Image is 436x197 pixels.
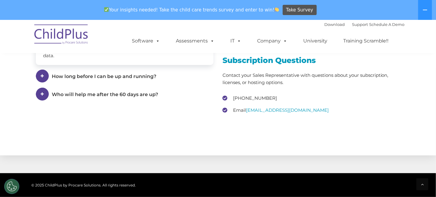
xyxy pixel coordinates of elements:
span: © 2025 ChildPlus by Procare Solutions. All rights reserved. [31,183,136,187]
a: Company [251,35,293,47]
span: How long before I can be up and running? [52,73,156,79]
p: Contact your Sales Representative with questions about your subscription, licenses, or hosting op... [223,72,400,86]
a: [EMAIL_ADDRESS][DOMAIN_NAME] [246,107,329,113]
a: IT [224,35,247,47]
span: Who will help me after the 60 days are up? [52,92,158,97]
li: [PHONE_NUMBER] [223,94,400,103]
img: ChildPlus by Procare Solutions [31,20,92,50]
span: Your insights needed! Take the child care trends survey and enter to win! [101,4,282,16]
a: Take Survey [283,5,317,15]
img: 👏 [275,7,279,12]
a: Assessments [170,35,220,47]
h3: Subscription Questions [223,57,400,64]
button: Cookies Settings [4,179,19,194]
font: | [324,22,405,27]
span: Take Survey [286,5,313,15]
a: University [297,35,333,47]
a: Download [324,22,345,27]
li: Email [223,106,400,115]
a: Software [126,35,166,47]
a: Schedule A Demo [369,22,405,27]
a: Support [352,22,368,27]
a: Training Scramble!! [337,35,395,47]
img: ✅ [104,7,109,12]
